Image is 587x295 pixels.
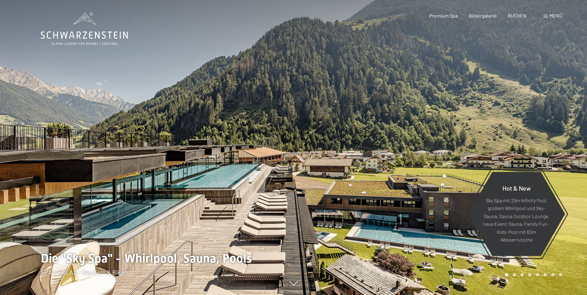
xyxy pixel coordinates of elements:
span: Hot & New [502,184,531,192]
span: Menü [549,13,562,19]
a: Bildergalerie [469,13,497,19]
a: Hot & New Sky Spa mit 23m Infinity Pool, großem Whirlpool und Sky-Sauna, Sauna Outdoor Lounge, ne... [468,171,565,256]
p: Sky Spa mit 23m Infinity Pool, großem Whirlpool und Sky-Sauna, Sauna Outdoor Lounge, neue Event-S... [483,196,550,244]
div: Carousel Page 1 (Current Slide) [505,273,508,276]
div: Carousel Page 6 [544,273,547,276]
div: Carousel Pagination [503,273,562,276]
div: Carousel Page 2 [513,273,516,276]
div: Carousel Page 8 [559,273,562,276]
div: Carousel Page 7 [551,273,555,276]
div: Carousel Page 3 [520,273,524,276]
a: Premium Spa [429,13,458,19]
div: Carousel Page 5 [536,273,539,276]
div: Carousel Page 4 [528,273,531,276]
a: BUCHEN [508,13,527,19]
